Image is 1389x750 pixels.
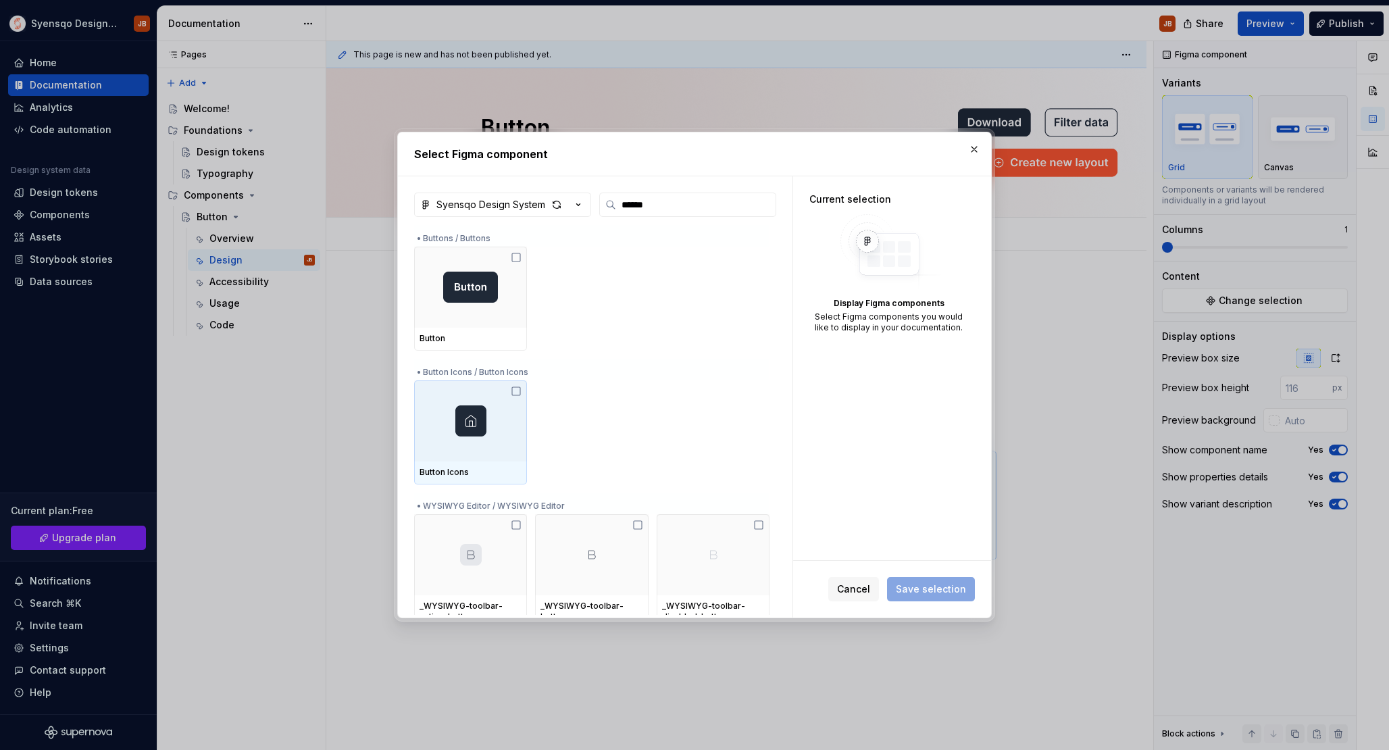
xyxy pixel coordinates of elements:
div: Display Figma components [809,298,968,309]
div: Syensqo Design System [436,198,545,211]
span: Cancel [837,582,870,596]
div: _WYSIWYG-toolbar-disabled-button [662,601,764,622]
h2: Select Figma component [414,146,975,162]
div: Current selection [809,193,968,206]
div: _WYSIWYG-toolbar-button [540,601,642,622]
div: • WYSIWYG Editor / WYSIWYG Editor [414,493,769,514]
div: Button Icons [420,467,522,478]
button: Cancel [828,577,879,601]
button: Syensqo Design System [414,193,591,217]
div: Button [420,333,522,344]
div: _WYSIWYG-toolbar-active-button [420,601,522,622]
div: • Buttons / Buttons [414,225,769,247]
div: • Button Icons / Button Icons [414,359,769,380]
div: Select Figma components you would like to display in your documentation. [809,311,968,333]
